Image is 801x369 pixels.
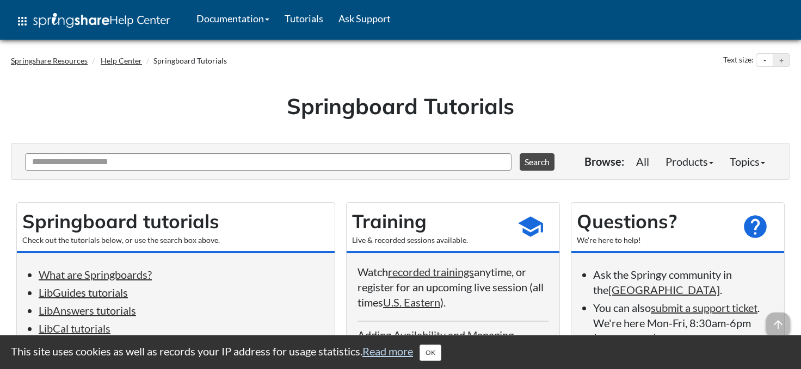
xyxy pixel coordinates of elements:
[577,235,731,246] div: We're here to help!
[8,5,178,37] a: apps Help Center
[520,153,554,171] button: Search
[756,54,773,67] button: Decrease text size
[277,5,331,32] a: Tutorials
[39,304,136,317] a: LibAnswers tutorials
[577,208,731,235] h2: Questions?
[721,53,756,67] div: Text size:
[628,151,657,172] a: All
[19,91,782,121] h1: Springboard Tutorials
[358,264,549,310] p: Watch anytime, or register for an upcoming live session (all times ).
[39,268,152,281] a: What are Springboards?
[420,345,441,361] button: Close
[651,301,757,314] a: submit a support ticket
[608,283,720,296] a: [GEOGRAPHIC_DATA]
[742,213,769,240] span: help
[593,300,773,346] li: You can also . We're here Mon-Fri, 8:30am-6pm (U.S. Eastern).
[352,208,507,235] h2: Training
[33,13,109,28] img: Springshare
[388,265,474,278] a: recorded trainings
[773,54,790,67] button: Increase text size
[101,56,142,65] a: Help Center
[39,286,128,299] a: LibGuides tutorials
[352,235,507,246] div: Live & recorded sessions available.
[11,56,88,65] a: Springshare Resources
[358,328,514,357] a: Adding Availability and Managing Appointments in LibCal
[22,208,329,235] h2: Springboard tutorials
[39,322,110,335] a: LibCal tutorials
[766,312,790,336] span: arrow_upward
[383,296,440,309] a: U.S. Eastern
[766,314,790,327] a: arrow_upward
[362,345,413,358] a: Read more
[189,5,277,32] a: Documentation
[16,15,29,28] span: apps
[584,154,624,169] p: Browse:
[109,12,170,27] span: Help Center
[517,213,544,240] span: school
[331,5,398,32] a: Ask Support
[657,151,722,172] a: Products
[593,267,773,297] li: Ask the Springy community in the .
[144,55,227,66] li: Springboard Tutorials
[722,151,773,172] a: Topics
[22,235,329,246] div: Check out the tutorials below, or use the search box above.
